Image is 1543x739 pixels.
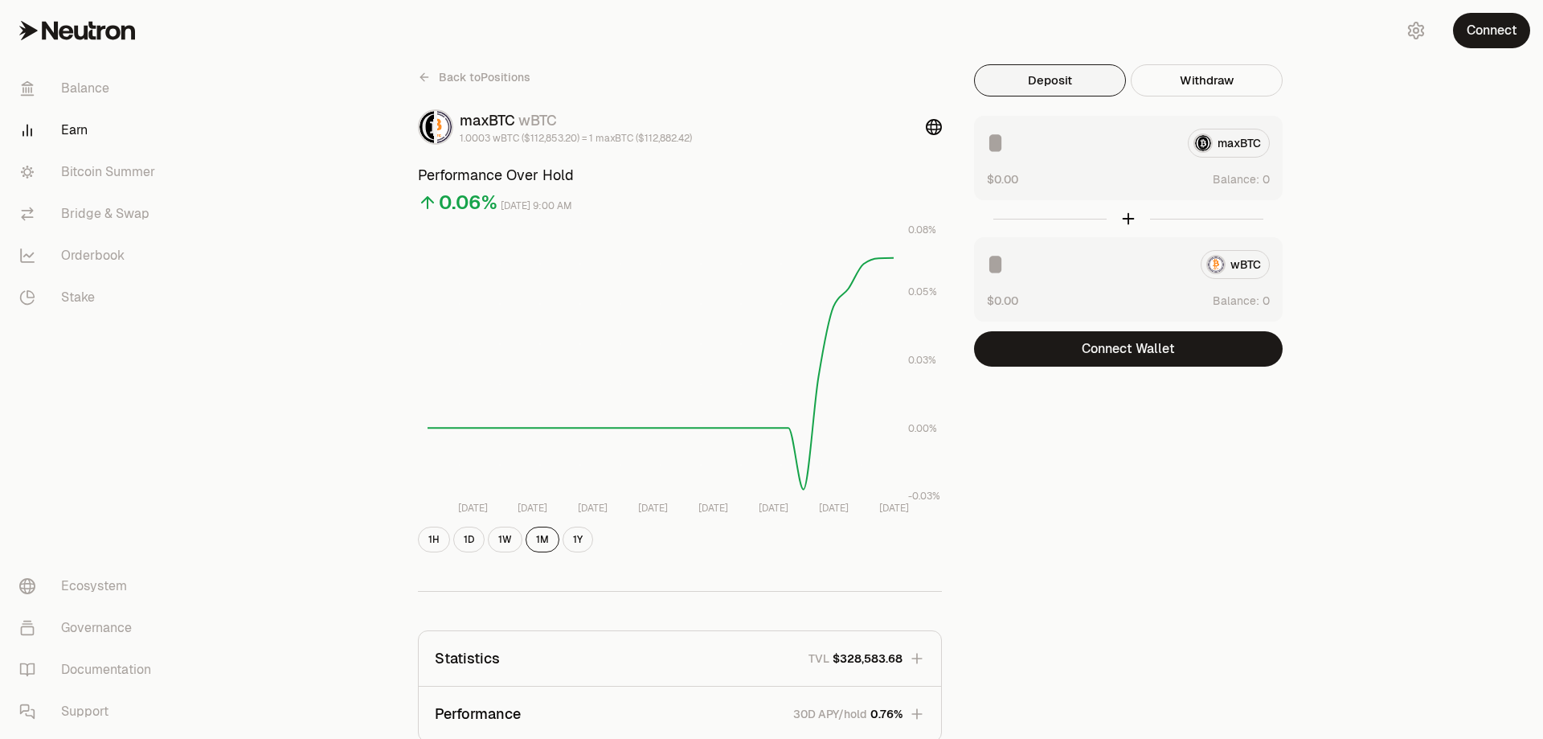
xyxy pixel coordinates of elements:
button: $0.00 [987,170,1018,187]
tspan: 0.00% [908,422,937,435]
a: Ecosystem [6,565,174,607]
tspan: [DATE] [759,502,788,515]
a: Governance [6,607,174,649]
tspan: [DATE] [458,502,488,515]
p: Statistics [435,647,500,670]
a: Back toPositions [418,64,530,90]
button: Withdraw [1131,64,1283,96]
p: 30D APY/hold [793,706,867,722]
tspan: -0.03% [908,490,940,503]
img: maxBTC Logo [420,111,434,143]
a: Bridge & Swap [6,193,174,235]
tspan: 0.08% [908,224,936,236]
button: Connect Wallet [974,331,1283,367]
p: Performance [435,703,521,725]
tspan: 0.05% [908,285,937,298]
button: Connect [1453,13,1530,48]
a: Earn [6,109,174,151]
span: Back to Positions [439,69,530,85]
tspan: [DATE] [879,502,909,515]
tspan: 0.03% [908,354,936,367]
button: $0.00 [987,292,1018,309]
tspan: [DATE] [518,502,547,515]
span: wBTC [518,111,557,129]
tspan: [DATE] [698,502,728,515]
p: TVL [808,651,829,667]
button: 1H [418,527,450,552]
a: Documentation [6,649,174,691]
tspan: [DATE] [819,502,849,515]
a: Balance [6,68,174,109]
button: 1Y [563,527,593,552]
tspan: [DATE] [578,502,608,515]
button: 1M [526,527,559,552]
span: 0.76% [870,706,902,722]
button: StatisticsTVL$328,583.68 [419,631,941,686]
div: 0.06% [439,190,497,216]
a: Support [6,691,174,733]
button: 1W [488,527,522,552]
a: Orderbook [6,235,174,277]
span: Balance: [1213,293,1259,309]
img: wBTC Logo [437,111,452,143]
span: Balance: [1213,171,1259,187]
a: Stake [6,277,174,318]
tspan: [DATE] [638,502,668,515]
div: 1.0003 wBTC ($112,853.20) = 1 maxBTC ($112,882.42) [460,132,692,145]
a: Bitcoin Summer [6,151,174,193]
span: $328,583.68 [833,651,902,667]
button: 1D [453,527,485,552]
div: [DATE] 9:00 AM [501,197,572,216]
button: Deposit [974,64,1126,96]
h3: Performance Over Hold [418,164,942,187]
div: maxBTC [460,109,692,132]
